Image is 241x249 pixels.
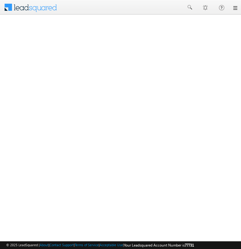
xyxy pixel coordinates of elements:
[100,243,123,247] a: Acceptable Use
[40,243,49,247] a: About
[75,243,99,247] a: Terms of Service
[124,243,194,247] span: Your Leadsquared Account Number is
[49,243,74,247] a: Contact Support
[185,243,194,247] span: 77731
[6,242,194,248] span: © 2025 LeadSquared | | | | |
